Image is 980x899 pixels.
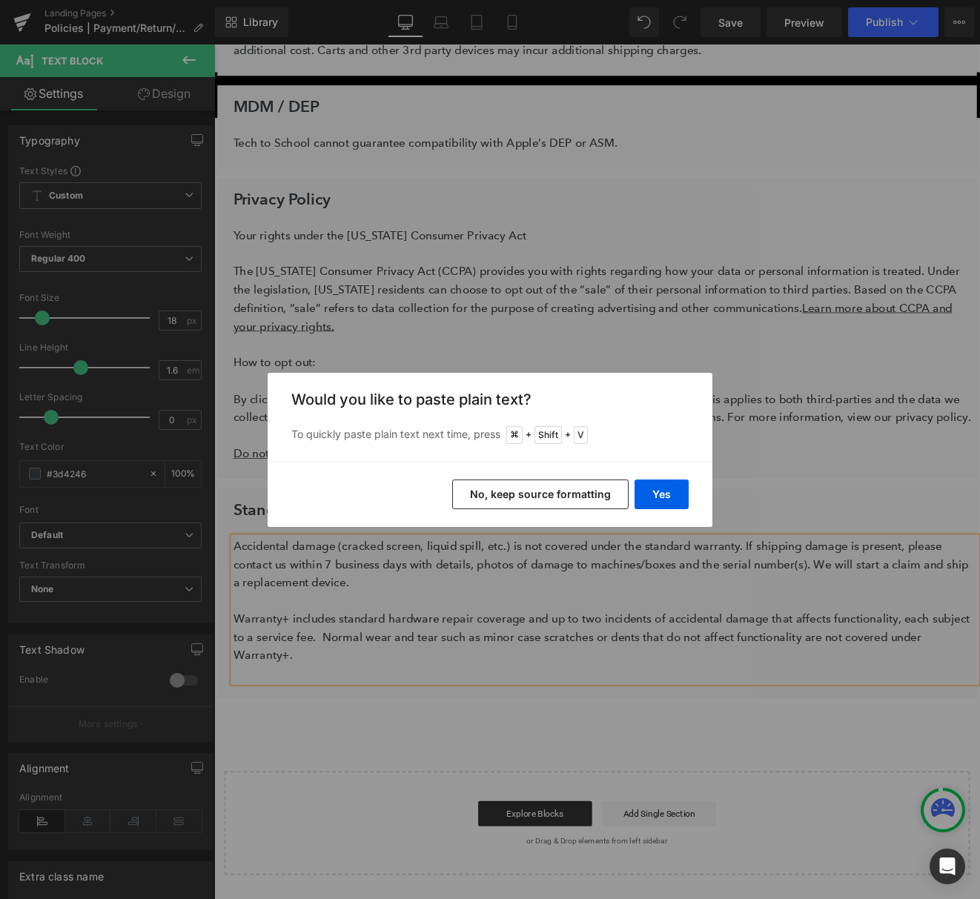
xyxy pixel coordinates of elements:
[452,480,629,509] button: No, keep source formatting
[930,849,965,884] div: Open Intercom Messenger
[22,301,864,339] a: Learn more about CCPA and your privacy rights.
[574,426,588,444] span: V
[22,577,893,641] p: Accidental damage (cracked screen, liquid spill, etc.) is not covered under the standard warranty...
[526,428,532,442] span: +
[565,428,571,442] span: +
[22,59,893,87] h3: MDM / DEP
[22,213,893,235] p: Your rights under the [US_STATE] Consumer Privacy Act
[291,391,689,408] h3: Would you like to paste plain text?
[22,531,893,559] h3: Standard Warranty / Warranty+ Terms & Conditions
[22,167,893,195] h3: Privacy Policy
[291,426,689,444] p: To quickly paste plain text next time, press
[22,105,893,127] p: Tech to School cannot guarantee compatibility with Apple’s DEP or ASM.
[534,426,562,444] span: Shift
[635,480,689,509] button: Yes
[22,663,893,726] p: Warranty+ includes standard hardware repair coverage and up to two incidents of accidental damage...
[22,471,244,488] a: Do not sell my personal information
[22,405,893,448] p: By clicking on the link below, we will no longer collect or sell your personal information. This ...
[22,362,893,384] p: How to opt out:
[22,256,893,341] p: The [US_STATE] Consumer Privacy Act (CCPA) provides you with rights regarding how your data or pe...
